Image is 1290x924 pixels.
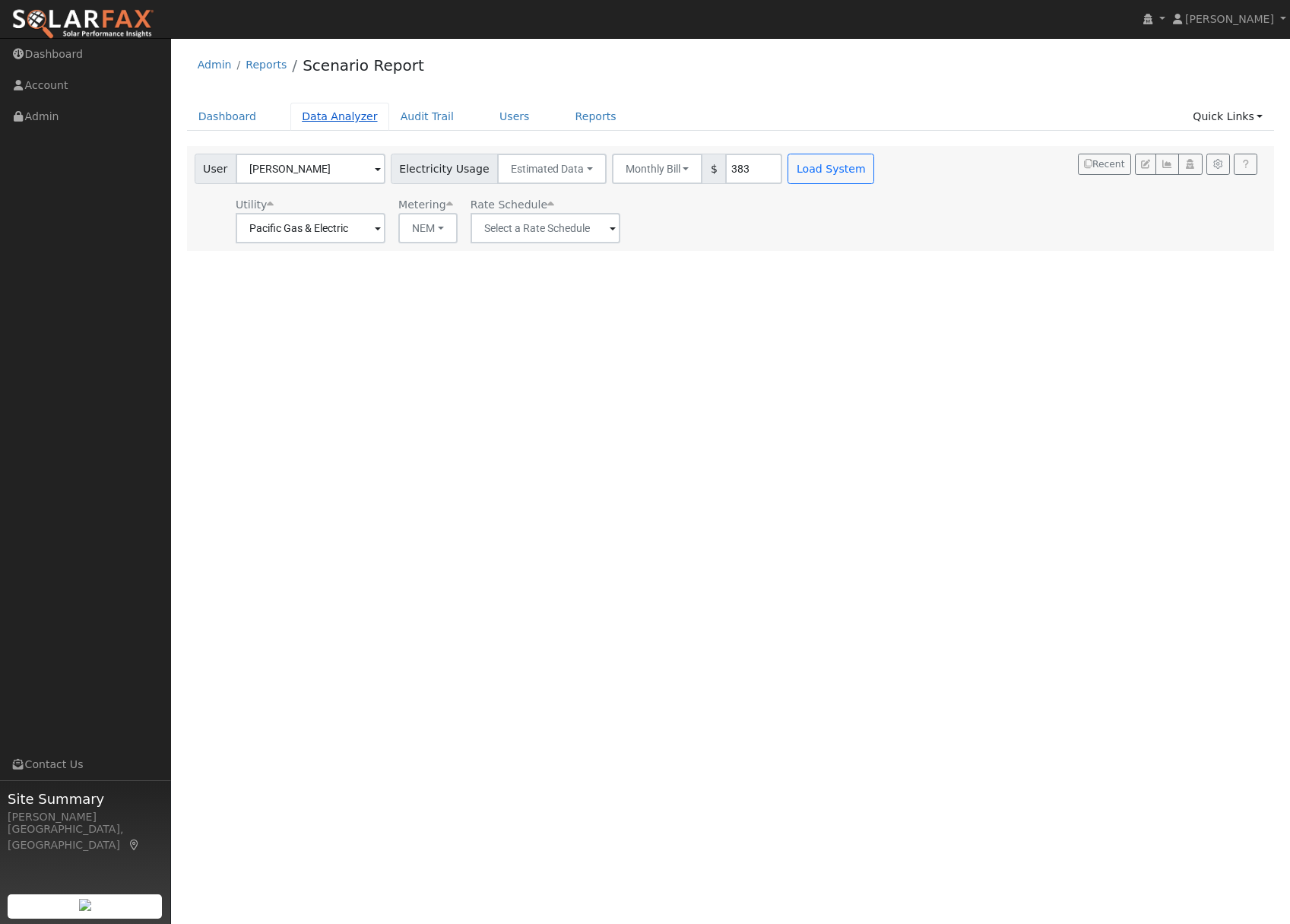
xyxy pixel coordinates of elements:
[391,154,498,184] span: Electricity Usage
[246,59,287,71] a: Reports
[1155,154,1179,175] button: Multi-Series Graph
[398,197,458,213] div: Metering
[564,103,628,131] a: Reports
[497,154,607,184] button: Estimated Data
[198,59,232,71] a: Admin
[1234,154,1257,175] a: Help Link
[303,56,424,75] a: Scenario Report
[1206,154,1230,175] button: Settings
[8,789,163,809] span: Site Summary
[702,154,726,184] span: $
[236,213,385,243] input: Select a Utility
[290,103,389,131] a: Data Analyzer
[788,154,874,184] button: Load System
[1178,154,1202,175] button: Login As
[187,103,268,131] a: Dashboard
[8,809,163,825] div: [PERSON_NAME]
[8,821,163,853] div: [GEOGRAPHIC_DATA], [GEOGRAPHIC_DATA]
[1185,13,1274,25] span: [PERSON_NAME]
[1078,154,1131,175] button: Recent
[488,103,541,131] a: Users
[236,154,385,184] input: Select a User
[11,8,154,40] img: SolarFax
[1135,154,1156,175] button: Edit User
[471,213,620,243] input: Select a Rate Schedule
[1181,103,1274,131] a: Quick Links
[128,839,141,851] a: Map
[398,213,458,243] button: NEM
[389,103,465,131] a: Audit Trail
[195,154,236,184] span: User
[79,899,91,911] img: retrieve
[471,198,554,211] span: Alias: None
[612,154,703,184] button: Monthly Bill
[236,197,385,213] div: Utility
